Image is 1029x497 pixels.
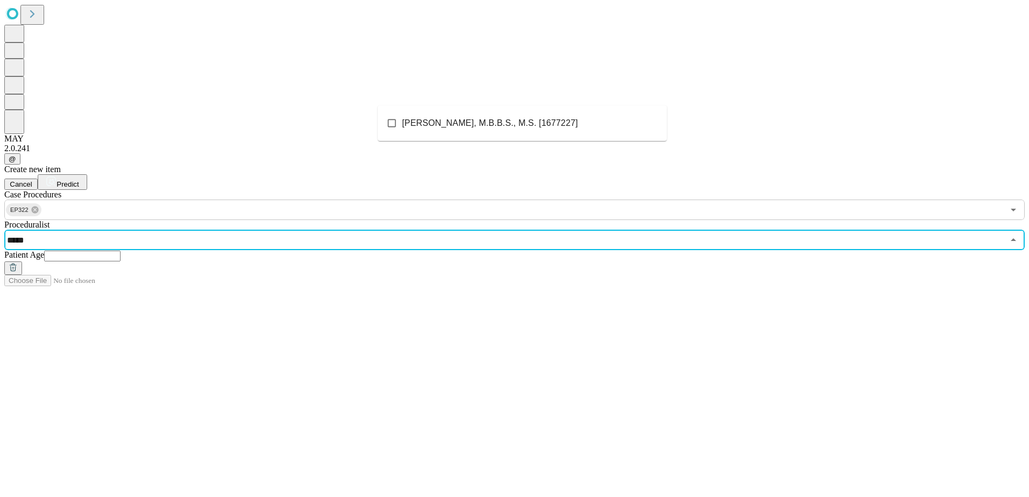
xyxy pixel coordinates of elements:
div: 2.0.241 [4,144,1025,153]
span: Cancel [10,180,32,188]
div: MAY [4,134,1025,144]
button: @ [4,153,20,165]
span: Proceduralist [4,220,50,229]
span: [PERSON_NAME], M.B.B.S., M.S. [1677227] [402,117,578,130]
span: Predict [57,180,79,188]
button: Close [1006,232,1021,247]
span: EP322 [6,204,33,216]
span: Create new item [4,165,61,174]
button: Cancel [4,179,38,190]
span: Scheduled Procedure [4,190,61,199]
span: @ [9,155,16,163]
button: Open [1006,202,1021,217]
button: Predict [38,174,87,190]
span: Patient Age [4,250,44,259]
div: EP322 [6,203,41,216]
